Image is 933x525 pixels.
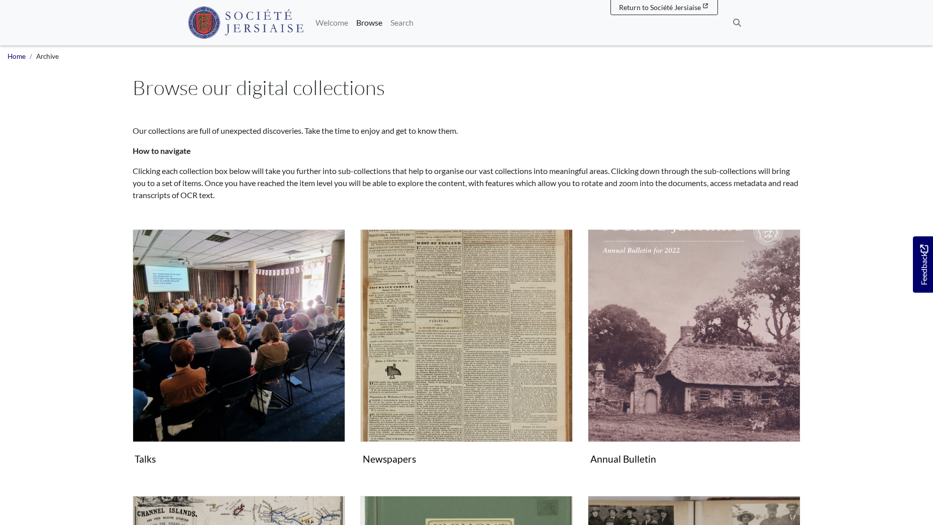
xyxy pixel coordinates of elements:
h1: Browse our digital collections [133,75,801,100]
a: Annual Bulletin Annual Bulletin [588,229,800,469]
img: Talks [133,229,345,442]
div: Subcollection [353,229,580,484]
a: Home [8,52,26,60]
a: Search [386,13,418,33]
div: Subcollection [580,229,808,484]
a: Société Jersiaise logo [188,4,304,41]
span: Feedback [918,244,930,285]
span: Return to Société Jersiaise [619,3,701,12]
img: Annual Bulletin [588,229,800,442]
a: Newspapers Newspapers [360,229,573,469]
a: Browse [352,13,386,33]
strong: How to navigate [133,146,191,155]
div: Subcollection [125,229,353,484]
img: Société Jersiaise [188,7,304,39]
p: Our collections are full of unexpected discoveries. Take the time to enjoy and get to know them. [133,125,801,137]
a: Would you like to provide feedback? [913,236,933,293]
span: Archive [36,52,59,60]
p: Clicking each collection box below will take you further into sub-collections that help to organi... [133,165,801,201]
a: Welcome [312,13,352,33]
a: Talks Talks [133,229,345,469]
img: Newspapers [360,229,573,442]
